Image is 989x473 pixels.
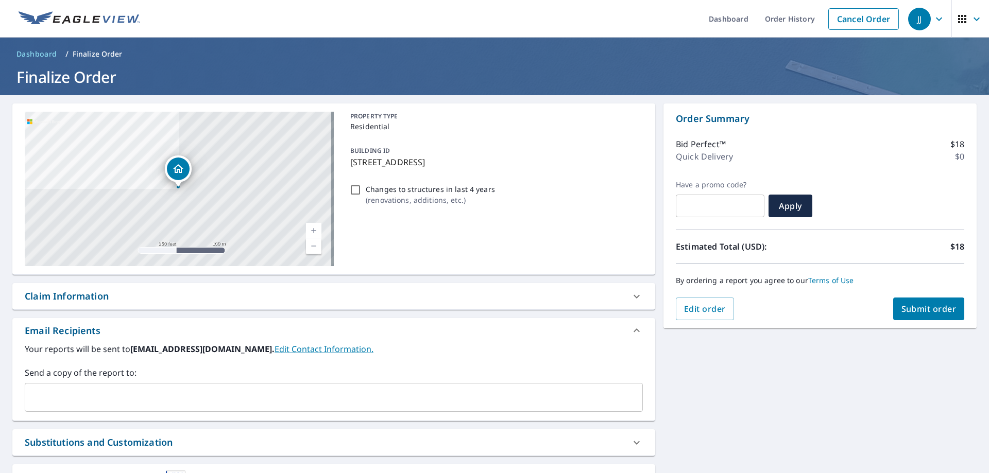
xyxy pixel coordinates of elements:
[12,283,655,309] div: Claim Information
[676,297,734,320] button: Edit order
[893,297,965,320] button: Submit order
[25,289,109,303] div: Claim Information
[19,11,140,27] img: EV Logo
[306,223,321,238] a: Current Level 17, Zoom In
[955,150,964,163] p: $0
[65,48,69,60] li: /
[676,180,764,189] label: Have a promo code?
[366,184,495,195] p: Changes to structures in last 4 years
[366,195,495,205] p: ( renovations, additions, etc. )
[950,138,964,150] p: $18
[25,324,100,338] div: Email Recipients
[828,8,899,30] a: Cancel Order
[676,240,820,253] p: Estimated Total (USD):
[130,343,275,355] b: [EMAIL_ADDRESS][DOMAIN_NAME].
[676,112,964,126] p: Order Summary
[25,435,173,449] div: Substitutions and Customization
[306,238,321,254] a: Current Level 17, Zoom Out
[165,155,192,187] div: Dropped pin, building 1, Residential property, 68 N Canal Dr Palm Harbor, FL 34684
[12,429,655,456] div: Substitutions and Customization
[350,156,639,168] p: [STREET_ADDRESS]
[12,46,61,62] a: Dashboard
[676,276,964,285] p: By ordering a report you agree to our
[808,275,854,285] a: Terms of Use
[73,49,123,59] p: Finalize Order
[25,366,643,379] label: Send a copy of the report to:
[684,303,726,314] span: Edit order
[275,343,373,355] a: EditContactInfo
[676,138,726,150] p: Bid Perfect™
[12,66,977,87] h1: Finalize Order
[25,343,643,355] label: Your reports will be sent to
[950,240,964,253] p: $18
[676,150,733,163] p: Quick Delivery
[777,200,804,212] span: Apply
[12,318,655,343] div: Email Recipients
[908,8,931,30] div: JJ
[350,146,390,155] p: BUILDING ID
[769,195,812,217] button: Apply
[16,49,57,59] span: Dashboard
[12,46,977,62] nav: breadcrumb
[350,121,639,132] p: Residential
[901,303,957,314] span: Submit order
[350,112,639,121] p: PROPERTY TYPE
